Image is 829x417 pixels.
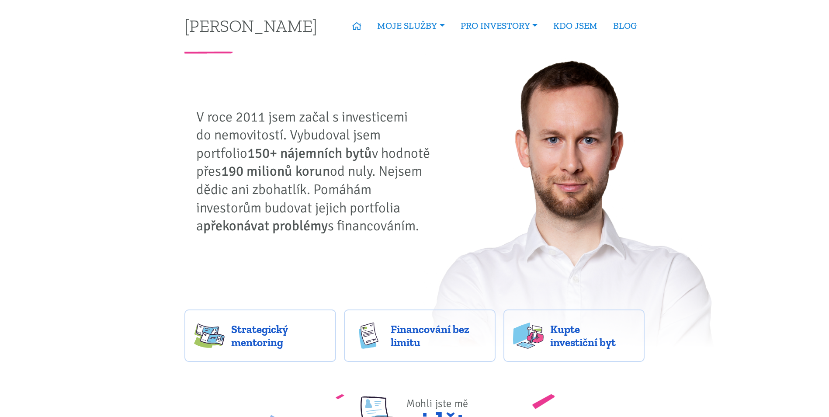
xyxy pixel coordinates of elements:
a: [PERSON_NAME] [184,17,317,34]
a: BLOG [605,16,645,36]
span: Kupte investiční byt [550,323,635,349]
strong: překonávat problémy [203,217,328,234]
img: flats [513,323,544,349]
a: KDO JSEM [545,16,605,36]
img: strategy [194,323,225,349]
a: Strategický mentoring [184,309,336,362]
span: Financování bez limitu [391,323,486,349]
a: Financování bez limitu [344,309,496,362]
a: Kupte investiční byt [503,309,645,362]
img: finance [354,323,384,349]
span: Mohli jste mě [406,397,468,410]
a: PRO INVESTORY [453,16,545,36]
span: Strategický mentoring [231,323,326,349]
strong: 150+ nájemních bytů [247,145,372,162]
strong: 190 milionů korun [221,163,330,180]
p: V roce 2011 jsem začal s investicemi do nemovitostí. Vybudoval jsem portfolio v hodnotě přes od n... [196,108,437,235]
a: MOJE SLUŽBY [369,16,452,36]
